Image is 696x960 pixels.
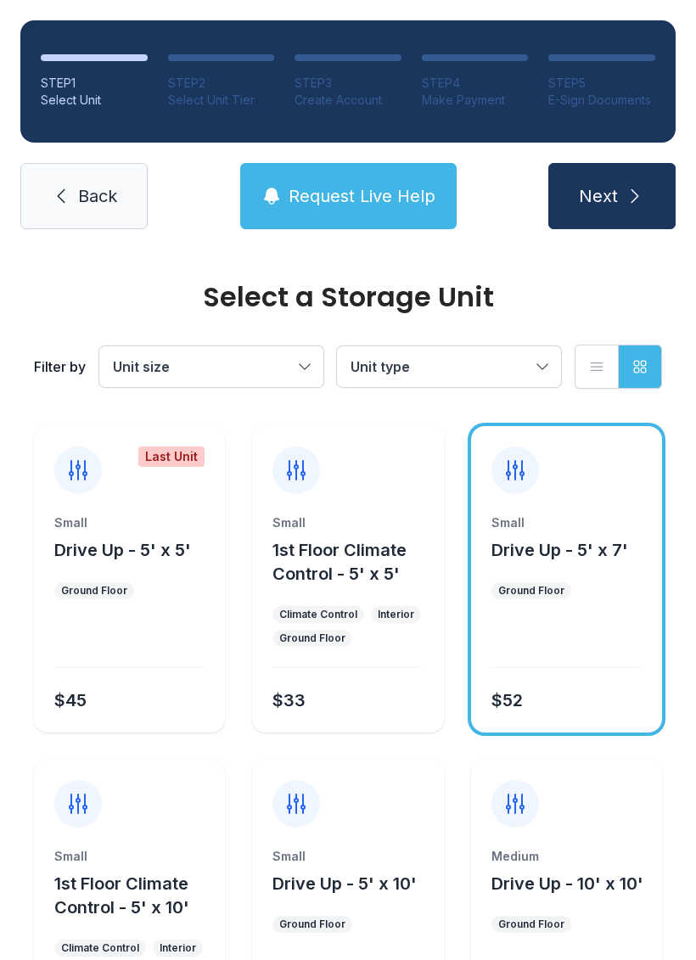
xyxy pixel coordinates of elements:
[422,92,529,109] div: Make Payment
[54,848,205,865] div: Small
[491,872,643,895] button: Drive Up - 10' x 10'
[491,538,628,562] button: Drive Up - 5' x 7'
[295,92,401,109] div: Create Account
[272,848,423,865] div: Small
[498,918,564,931] div: Ground Floor
[61,941,139,955] div: Climate Control
[279,918,345,931] div: Ground Floor
[491,873,643,894] span: Drive Up - 10' x 10'
[41,92,148,109] div: Select Unit
[548,75,655,92] div: STEP 5
[295,75,401,92] div: STEP 3
[113,358,170,375] span: Unit size
[279,608,357,621] div: Climate Control
[168,92,275,109] div: Select Unit Tier
[272,872,417,895] button: Drive Up - 5' x 10'
[289,184,435,208] span: Request Live Help
[548,92,655,109] div: E-Sign Documents
[498,584,564,598] div: Ground Floor
[54,873,189,918] span: 1st Floor Climate Control - 5' x 10'
[54,872,218,919] button: 1st Floor Climate Control - 5' x 10'
[378,608,414,621] div: Interior
[54,540,191,560] span: Drive Up - 5' x 5'
[160,941,196,955] div: Interior
[54,538,191,562] button: Drive Up - 5' x 5'
[351,358,410,375] span: Unit type
[272,688,306,712] div: $33
[41,75,148,92] div: STEP 1
[422,75,529,92] div: STEP 4
[61,584,127,598] div: Ground Floor
[272,538,436,586] button: 1st Floor Climate Control - 5' x 5'
[279,632,345,645] div: Ground Floor
[54,688,87,712] div: $45
[272,514,423,531] div: Small
[138,446,205,467] div: Last Unit
[491,688,523,712] div: $52
[579,184,618,208] span: Next
[34,356,86,377] div: Filter by
[54,514,205,531] div: Small
[337,346,561,387] button: Unit type
[491,514,642,531] div: Small
[272,540,407,584] span: 1st Floor Climate Control - 5' x 5'
[491,848,642,865] div: Medium
[168,75,275,92] div: STEP 2
[34,284,662,311] div: Select a Storage Unit
[99,346,323,387] button: Unit size
[491,540,628,560] span: Drive Up - 5' x 7'
[78,184,117,208] span: Back
[272,873,417,894] span: Drive Up - 5' x 10'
